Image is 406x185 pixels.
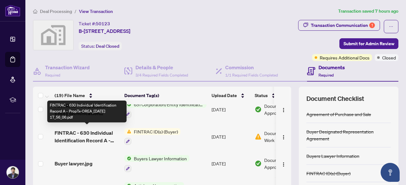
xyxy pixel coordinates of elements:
img: Document Status [255,106,262,113]
h4: Commission [225,64,278,71]
button: Status Icon631 Corporation/Entity Identification InformationRecord [124,101,206,118]
div: Status: [79,42,122,50]
button: Logo [278,104,289,114]
div: Transaction Communication [311,20,375,30]
span: Closed [382,54,396,61]
span: Deal Processing [40,9,72,14]
span: Document Needs Work [264,130,304,144]
span: 631 Corporation/Entity Identification InformationRecord [131,101,206,108]
span: Upload Date [212,92,237,99]
th: Upload Date [209,87,252,104]
div: Ticket #: [79,20,110,27]
span: Buyer lawyer.jpg [55,160,93,167]
img: Status Icon [124,155,131,162]
th: (19) File Name [52,87,122,104]
img: logo [5,5,20,16]
span: FINTRAC ID(s) (Buyer) [131,128,180,135]
span: Status [255,92,268,99]
span: Submit for Admin Review [344,39,394,49]
div: Buyers Lawyer Information [306,152,359,159]
span: home [33,9,37,14]
span: Required [318,73,334,77]
img: Profile Icon [7,166,19,178]
span: View Transaction [79,9,113,14]
span: B-[STREET_ADDRESS] [79,27,130,35]
span: ellipsis [389,24,393,29]
img: Logo [281,108,286,113]
article: Transaction saved 7 hours ago [338,8,398,15]
img: Logo [281,162,286,167]
span: 50123 [96,21,110,27]
div: FINTRAC ID(s) (Buyer) [306,170,350,177]
button: Logo [278,158,289,169]
img: svg%3e [33,20,73,50]
button: Status IconBuyers Lawyer Information [124,155,189,172]
div: 1 [369,22,375,28]
img: Document Status [255,160,262,167]
th: Document Tag(s) [122,87,209,104]
span: FINTRAC - 630 Individual Identification Record A - PropTx-OREA_[DATE] 17_56_06.pdf [55,129,119,144]
button: Logo [278,132,289,142]
div: Agreement of Purchase and Sale [306,111,371,118]
h4: Details & People [135,64,188,71]
span: Requires Additional Docs [320,54,370,61]
span: Required [45,73,60,77]
th: Status [252,87,306,104]
td: [DATE] [209,96,252,123]
span: Document Checklist [306,94,364,103]
span: 3/4 Required Fields Completed [135,73,188,77]
span: 1/1 Required Fields Completed [225,73,278,77]
div: Buyer Designated Representation Agreement [306,128,391,142]
h4: Transaction Wizard [45,64,90,71]
button: Transaction Communication1 [298,20,380,31]
span: Deal Closed [96,43,119,49]
button: Open asap [381,163,400,182]
span: Buyers Lawyer Information [131,155,189,162]
img: Document Status [255,133,262,140]
img: Status Icon [124,128,131,135]
li: / [75,8,76,15]
img: Logo [281,135,286,140]
span: (19) File Name [55,92,85,99]
span: Document Approved [264,102,304,116]
button: Status IconFINTRAC ID(s) (Buyer) [124,128,180,145]
span: Document Approved [264,157,304,170]
div: FINTRAC - 630 Individual Identification Record A - PropTx-OREA_[DATE] 17_56_06.pdf [47,101,127,122]
h4: Documents [318,64,345,71]
td: [DATE] [209,123,252,150]
button: Submit for Admin Review [339,38,398,49]
img: Status Icon [124,101,131,108]
td: [DATE] [209,150,252,177]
